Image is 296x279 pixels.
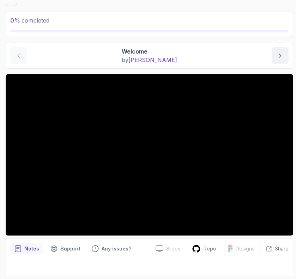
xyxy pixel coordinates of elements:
[272,47,289,64] button: next content
[122,56,177,64] p: by
[87,243,135,254] button: Feedback button
[236,245,254,252] p: Designs
[102,245,131,252] p: Any issues?
[10,17,49,24] span: completed
[60,245,80,252] p: Support
[10,47,27,64] button: previous content
[6,74,293,236] iframe: 1 - Hi
[186,244,222,253] a: Repo
[260,245,289,252] button: Share
[46,243,85,254] button: Support button
[24,245,39,252] p: Notes
[10,243,43,254] button: notes button
[166,245,180,252] p: Slides
[128,56,177,63] span: [PERSON_NAME]
[122,47,177,56] p: Welcome
[10,17,20,24] span: 0 %
[204,245,216,252] p: Repo
[275,245,289,252] p: Share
